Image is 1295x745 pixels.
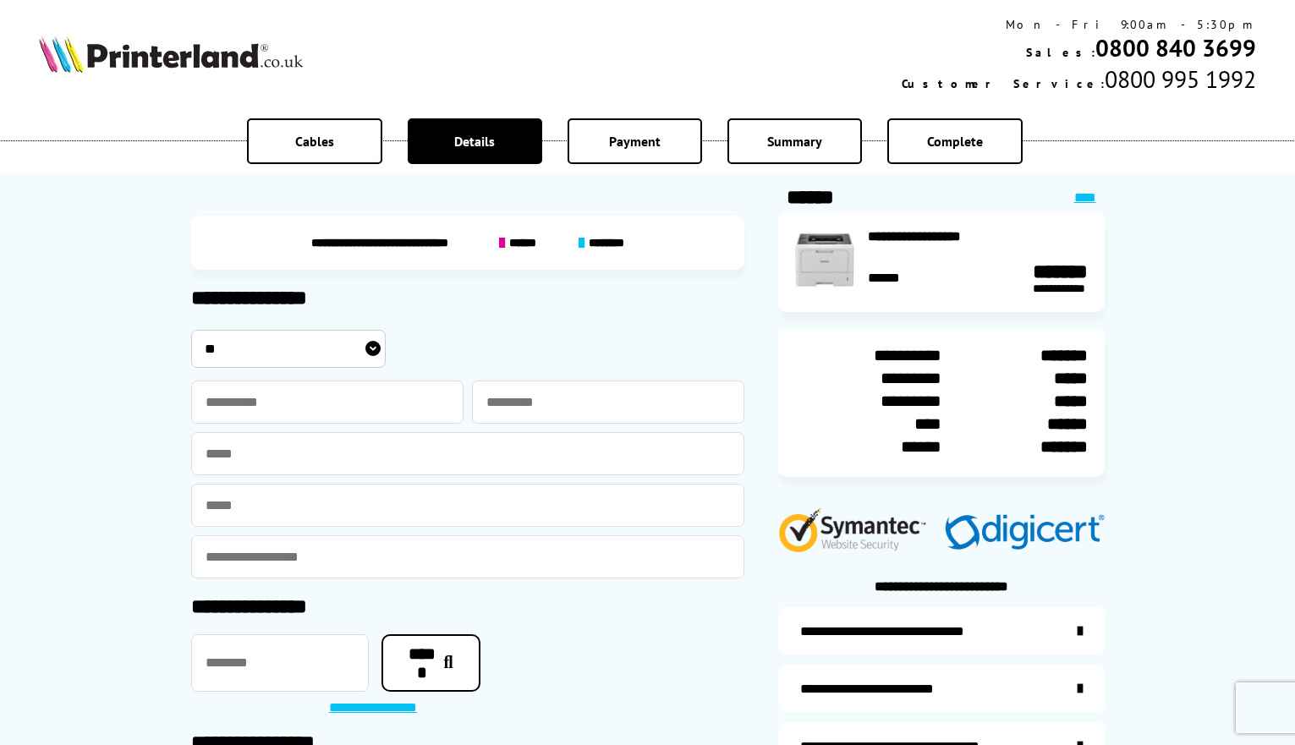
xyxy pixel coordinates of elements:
[609,133,661,150] span: Payment
[767,133,822,150] span: Summary
[1095,32,1256,63] a: 0800 840 3699
[927,133,983,150] span: Complete
[39,36,303,73] img: Printerland Logo
[454,133,495,150] span: Details
[778,665,1105,712] a: items-arrive
[778,607,1105,655] a: additional-ink
[1105,63,1256,95] span: 0800 995 1992
[1026,45,1095,60] span: Sales:
[902,17,1256,32] div: Mon - Fri 9:00am - 5:30pm
[295,133,334,150] span: Cables
[902,76,1105,91] span: Customer Service:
